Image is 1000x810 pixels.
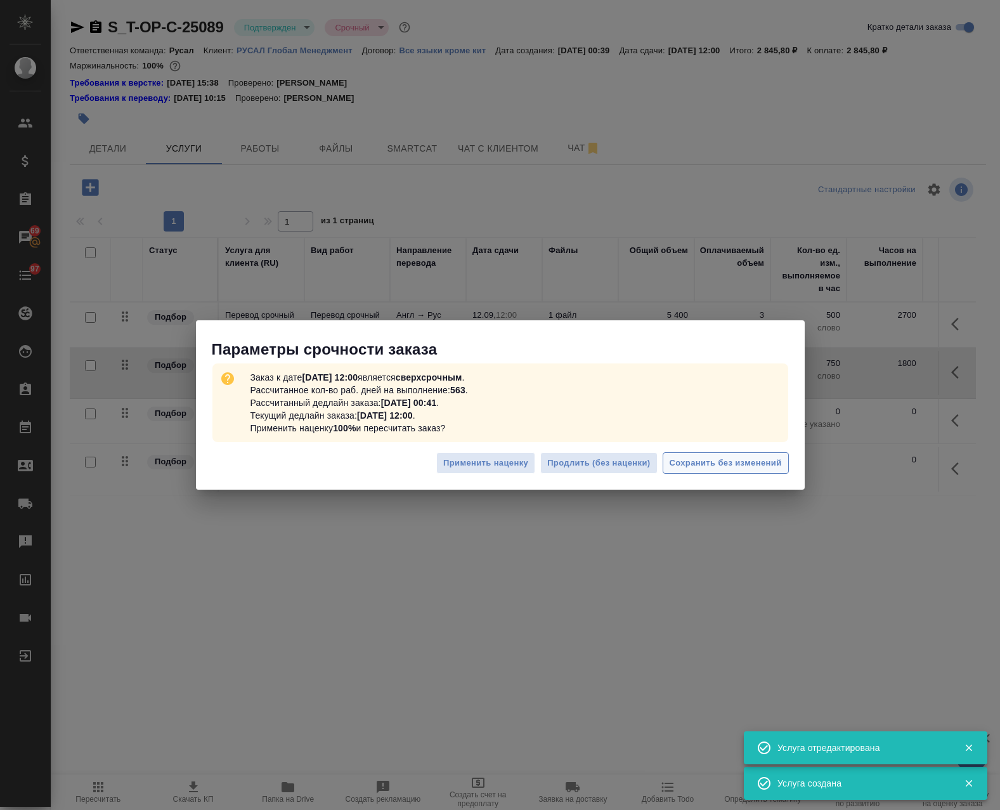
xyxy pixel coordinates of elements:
span: Применить наценку [443,456,528,471]
b: 563 [450,385,465,395]
p: Параметры срочности заказа [212,339,805,360]
p: Заказ к дате является . Рассчитанное кол-во раб. дней на выполнение: . Рассчитанный дедлайн заказ... [245,366,473,440]
b: сверхсрочным [396,372,462,382]
b: 100% [333,423,356,433]
span: Сохранить без изменений [670,456,782,471]
div: Услуга создана [777,777,945,790]
button: Закрыть [956,742,982,754]
button: Сохранить без изменений [663,452,789,474]
b: [DATE] 12:00 [302,372,358,382]
b: [DATE] 12:00 [357,410,413,421]
button: Закрыть [956,778,982,789]
b: [DATE] 00:41 [381,398,437,408]
span: Продлить (без наценки) [547,456,650,471]
button: Продлить (без наценки) [540,452,657,474]
button: Применить наценку [436,452,535,474]
div: Услуга отредактирована [777,741,945,754]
